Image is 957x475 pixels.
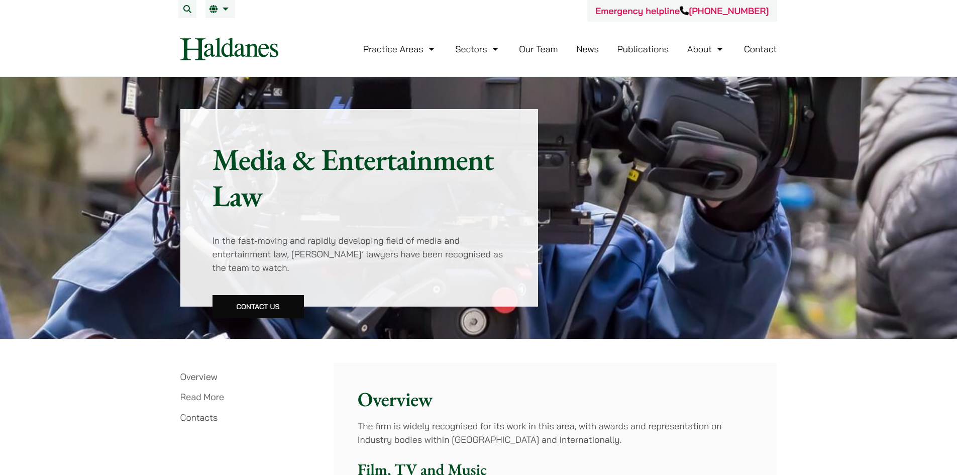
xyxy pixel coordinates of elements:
h1: Media & Entertainment Law [212,141,506,214]
a: Sectors [455,43,500,55]
a: Contact [744,43,777,55]
a: Overview [180,371,218,383]
a: Our Team [519,43,558,55]
a: Practice Areas [363,43,437,55]
a: Read More [180,391,224,403]
img: Logo of Haldanes [180,38,278,60]
a: Emergency helpline[PHONE_NUMBER] [595,5,769,17]
a: About [687,43,725,55]
h2: Overview [358,387,753,411]
p: The firm is widely recognised for its work in this area, with awards and representation on indust... [358,419,753,446]
p: In the fast-moving and rapidly developing field of media and entertainment law, [PERSON_NAME]’ la... [212,234,506,274]
a: Publications [617,43,669,55]
a: EN [209,5,231,13]
a: News [576,43,599,55]
a: Contact Us [212,295,304,318]
a: Contacts [180,412,218,423]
